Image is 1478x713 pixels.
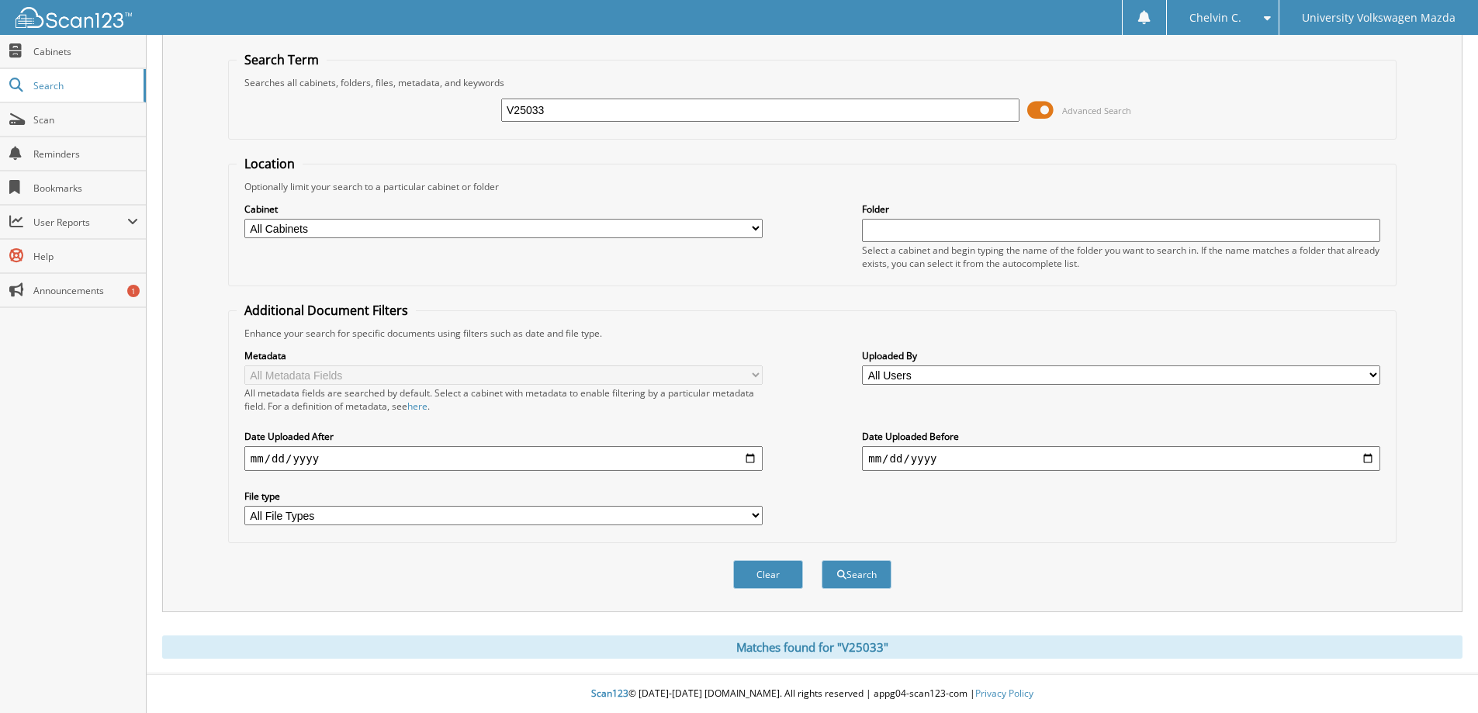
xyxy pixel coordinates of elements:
input: end [862,446,1380,471]
span: Bookmarks [33,182,138,195]
a: Privacy Policy [975,687,1033,700]
div: 1 [127,285,140,297]
span: Cabinets [33,45,138,58]
span: Search [33,79,136,92]
a: here [407,400,427,413]
span: Reminders [33,147,138,161]
span: Chelvin C. [1189,13,1241,22]
div: Searches all cabinets, folders, files, metadata, and keywords [237,76,1388,89]
span: Help [33,250,138,263]
span: Announcements [33,284,138,297]
div: Optionally limit your search to a particular cabinet or folder [237,180,1388,193]
button: Search [822,560,891,589]
button: Clear [733,560,803,589]
label: File type [244,490,763,503]
span: Advanced Search [1062,105,1131,116]
label: Metadata [244,349,763,362]
div: Matches found for "V25033" [162,635,1462,659]
label: Date Uploaded Before [862,430,1380,443]
span: Scan [33,113,138,126]
div: All metadata fields are searched by default. Select a cabinet with metadata to enable filtering b... [244,386,763,413]
label: Cabinet [244,202,763,216]
img: scan123-logo-white.svg [16,7,132,28]
div: © [DATE]-[DATE] [DOMAIN_NAME]. All rights reserved | appg04-scan123-com | [147,675,1478,713]
legend: Search Term [237,51,327,68]
input: start [244,446,763,471]
span: User Reports [33,216,127,229]
div: Select a cabinet and begin typing the name of the folder you want to search in. If the name match... [862,244,1380,270]
label: Uploaded By [862,349,1380,362]
label: Date Uploaded After [244,430,763,443]
div: Enhance your search for specific documents using filters such as date and file type. [237,327,1388,340]
label: Folder [862,202,1380,216]
legend: Additional Document Filters [237,302,416,319]
span: Scan123 [591,687,628,700]
legend: Location [237,155,303,172]
iframe: Chat Widget [1400,639,1478,713]
span: University Volkswagen Mazda [1302,13,1456,22]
